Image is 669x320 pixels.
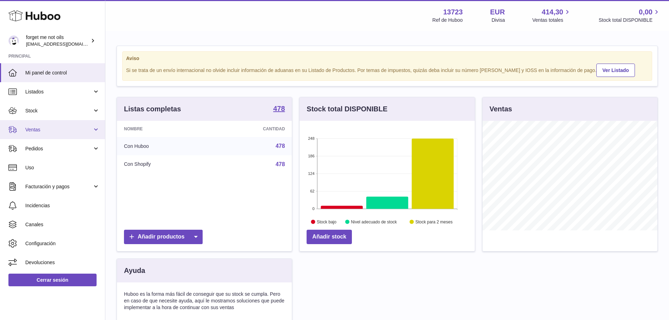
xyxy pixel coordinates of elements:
[276,143,285,149] a: 478
[126,55,648,62] strong: Aviso
[25,183,92,190] span: Facturación y pagos
[117,137,210,155] td: Con Huboo
[25,107,92,114] span: Stock
[25,240,100,247] span: Configuración
[25,164,100,171] span: Uso
[8,274,97,286] a: Cerrar sesión
[210,121,292,137] th: Cantidad
[117,121,210,137] th: Nombre
[25,70,100,76] span: Mi panel de control
[313,207,315,211] text: 0
[26,41,103,47] span: [EMAIL_ADDRESS][DOMAIN_NAME]
[542,7,563,17] span: 414,30
[26,34,89,47] div: forget me not oils
[490,104,512,114] h3: Ventas
[492,17,505,24] div: Divisa
[8,35,19,46] img: internalAdmin-13723@internal.huboo.com
[317,220,336,224] text: Stock bajo
[599,7,661,24] a: 0,00 Stock total DISPONIBLE
[25,145,92,152] span: Pedidos
[25,126,92,133] span: Ventas
[532,17,571,24] span: Ventas totales
[443,7,463,17] strong: 13723
[124,230,203,244] a: Añadir productos
[124,104,181,114] h3: Listas completas
[126,63,648,77] div: Si se trata de un envío internacional no olvide incluir información de aduanas en su Listado de P...
[25,221,100,228] span: Canales
[25,89,92,95] span: Listados
[490,7,505,17] strong: EUR
[25,259,100,266] span: Devoluciones
[273,105,285,113] a: 478
[432,17,463,24] div: Ref de Huboo
[124,291,285,311] p: Huboo es la forma más fácil de conseguir que su stock se cumpla. Pero en caso de que necesite ayu...
[639,7,652,17] span: 0,00
[307,230,352,244] a: Añadir stock
[124,266,145,275] h3: Ayuda
[25,202,100,209] span: Incidencias
[415,220,453,224] text: Stock para 2 meses
[532,7,571,24] a: 414,30 Ventas totales
[307,104,387,114] h3: Stock total DISPONIBLE
[308,136,314,141] text: 248
[351,220,398,224] text: Nivel adecuado de stock
[276,161,285,167] a: 478
[599,17,661,24] span: Stock total DISPONIBLE
[308,171,314,176] text: 124
[273,105,285,112] strong: 478
[117,155,210,174] td: Con Shopify
[308,154,314,158] text: 186
[310,189,315,193] text: 62
[596,64,635,77] a: Ver Listado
